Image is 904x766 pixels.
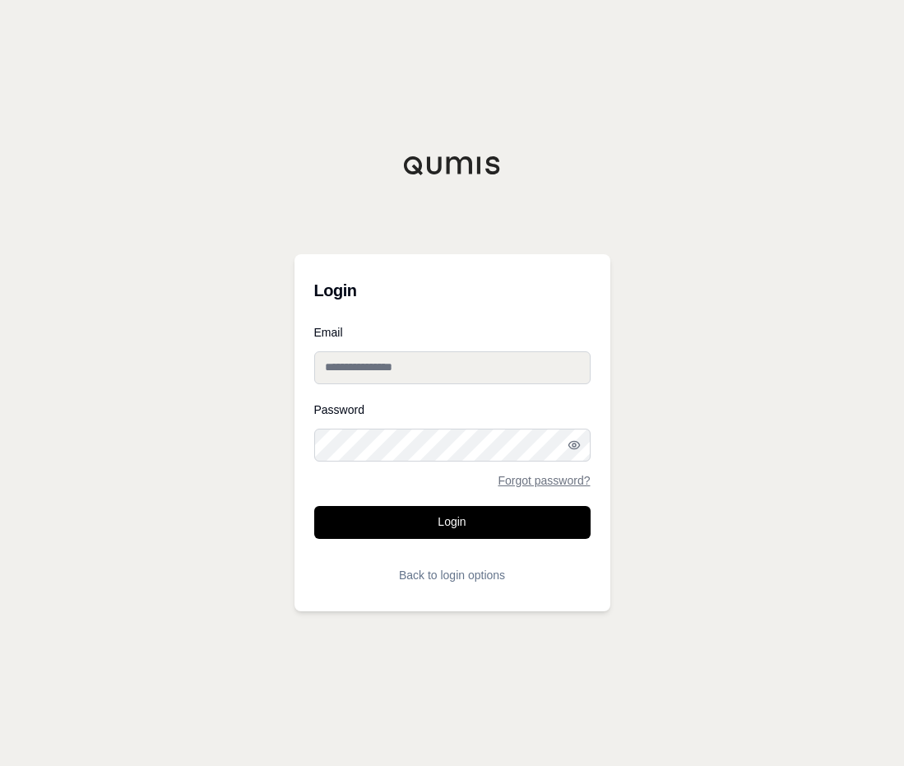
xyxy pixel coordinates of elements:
[314,404,591,415] label: Password
[498,475,590,486] a: Forgot password?
[403,156,502,175] img: Qumis
[314,559,591,592] button: Back to login options
[314,327,591,338] label: Email
[314,506,591,539] button: Login
[314,274,591,307] h3: Login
